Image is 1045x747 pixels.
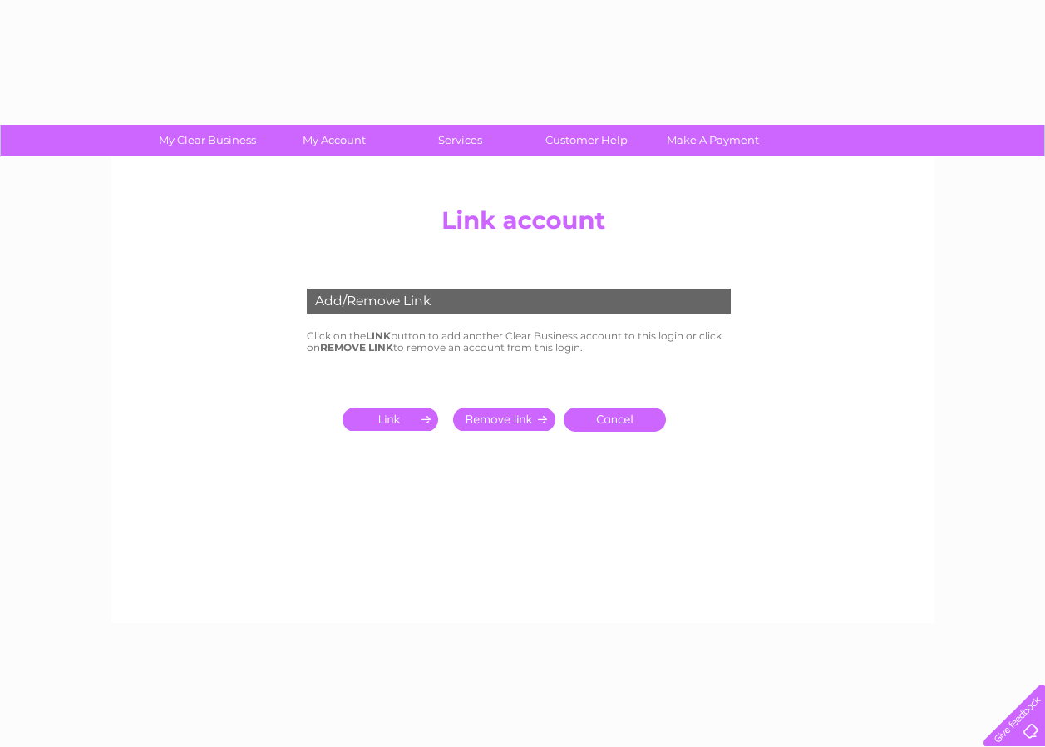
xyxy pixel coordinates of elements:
[303,326,743,358] td: Click on the button to add another Clear Business account to this login or click on to remove an ...
[307,289,731,314] div: Add/Remove Link
[453,408,555,431] input: Submit
[265,125,402,156] a: My Account
[564,408,666,432] a: Cancel
[518,125,655,156] a: Customer Help
[343,408,445,431] input: Submit
[366,329,391,342] b: LINK
[644,125,781,156] a: Make A Payment
[392,125,529,156] a: Services
[139,125,276,156] a: My Clear Business
[320,341,393,354] b: REMOVE LINK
